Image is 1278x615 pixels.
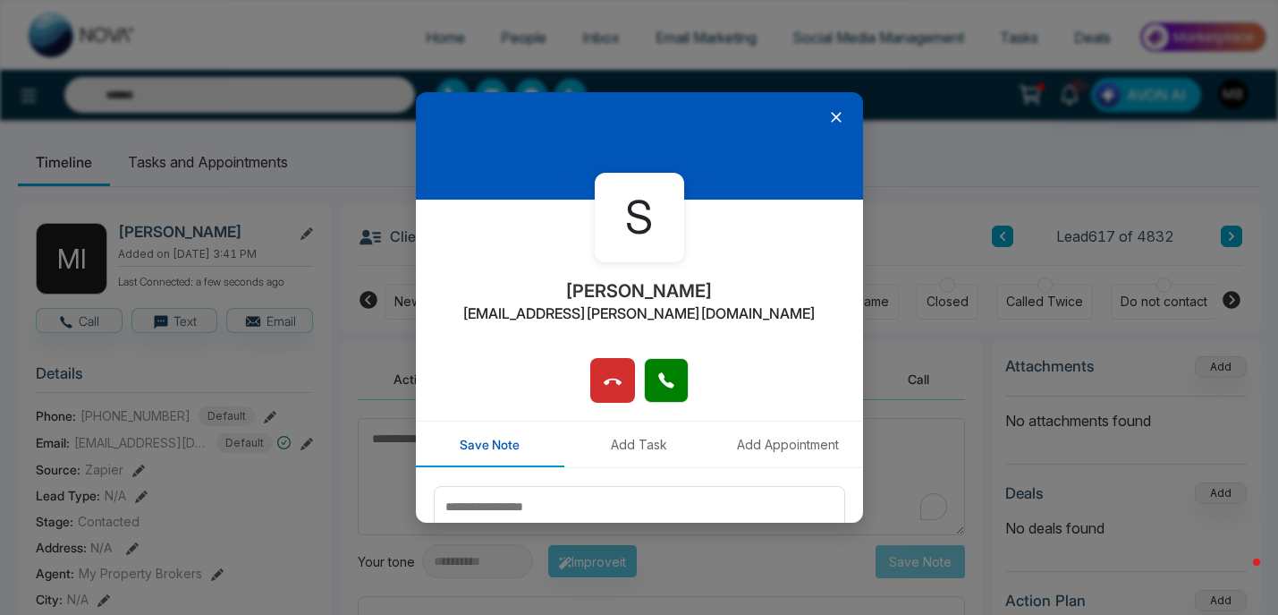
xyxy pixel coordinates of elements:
span: S [625,184,653,252]
h2: [PERSON_NAME] [565,280,713,302]
iframe: Intercom live chat [1217,554,1260,597]
button: Save Note [416,422,565,467]
button: Add Appointment [714,422,863,467]
h2: [EMAIL_ADDRESS][PERSON_NAME][DOMAIN_NAME] [462,305,816,322]
button: Add Task [564,422,714,467]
